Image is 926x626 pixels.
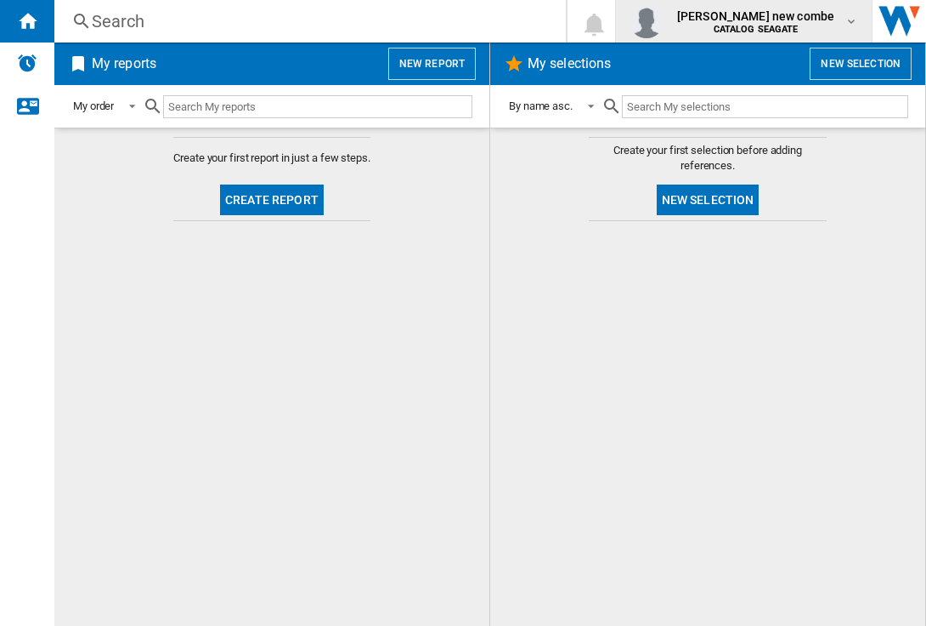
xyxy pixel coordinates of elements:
[388,48,476,80] button: New report
[589,143,827,174] span: Create your first selection before adding references.
[17,53,37,73] img: alerts-logo.svg
[657,185,759,215] button: New selection
[622,95,908,118] input: Search My selections
[509,100,573,112] div: By name asc.
[163,95,472,118] input: Search My reports
[73,100,114,112] div: My order
[92,9,522,33] div: Search
[714,24,799,35] b: CATALOG SEAGATE
[88,48,160,80] h2: My reports
[630,4,663,38] img: profile.jpg
[810,48,912,80] button: New selection
[524,48,614,80] h2: My selections
[220,185,324,215] button: Create report
[173,151,370,166] span: Create your first report in just a few steps.
[677,8,834,25] span: [PERSON_NAME] new combe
